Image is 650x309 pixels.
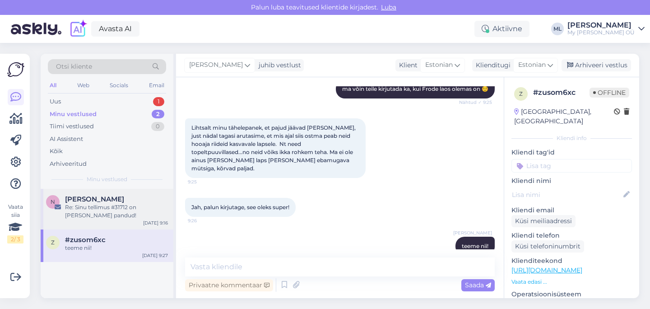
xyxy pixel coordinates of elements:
span: ma võin teile kirjutada ka, kui Frode laos olemas on ☺️ [342,85,488,92]
a: [PERSON_NAME]My [PERSON_NAME] OÜ [567,22,645,36]
span: #zusom6xc [65,236,106,244]
span: teeme nii! [462,243,488,249]
span: [PERSON_NAME] [189,60,243,70]
div: [PERSON_NAME] [567,22,635,29]
span: 9:25 [188,178,222,185]
div: 2 / 3 [7,235,23,243]
span: N [51,198,55,205]
div: Arhiveeritud [50,159,87,169]
span: Nähtud ✓ 9:25 [458,99,492,106]
div: Re: Sinu tellimus #31712 on [PERSON_NAME] pandud! [65,203,168,220]
div: 1 [153,97,164,106]
div: Aktiivne [474,21,529,37]
div: Socials [108,80,130,91]
span: z [519,90,523,97]
div: juhib vestlust [255,61,301,70]
span: Minu vestlused [87,175,127,183]
span: 9:26 [188,217,222,224]
div: Kõik [50,147,63,156]
input: Lisa nimi [512,190,622,200]
p: Kliendi telefon [511,231,632,240]
p: Klienditeekond [511,256,632,266]
p: Kliendi email [511,206,632,215]
div: teeme nii! [65,244,168,252]
div: AI Assistent [50,135,83,144]
a: [URL][DOMAIN_NAME] [511,266,582,274]
div: Privaatne kommentaar [185,279,273,291]
p: Kliendi tag'id [511,148,632,157]
p: Vaata edasi ... [511,278,632,286]
span: Natalia Grinkevitš [65,195,124,203]
div: [DATE] 9:27 [142,252,168,259]
span: Luba [378,3,399,11]
div: Vaata siia [7,203,23,243]
div: Uus [50,97,61,106]
div: Minu vestlused [50,110,97,119]
div: Klienditugi [472,61,511,70]
span: [PERSON_NAME] [453,229,492,236]
div: Tiimi vestlused [50,122,94,131]
div: 0 [151,122,164,131]
div: Küsi meiliaadressi [511,215,576,227]
span: Lihtsalt minu tähelepanek, et pajud jäävad [PERSON_NAME], just nädal tagasi arutasime, et mis aja... [191,124,357,172]
div: [DATE] 9:16 [143,220,168,226]
img: explore-ai [69,19,88,38]
div: ML [551,23,564,35]
div: [GEOGRAPHIC_DATA], [GEOGRAPHIC_DATA] [514,107,614,126]
span: Estonian [425,60,453,70]
div: # zusom6xc [533,87,590,98]
div: My [PERSON_NAME] OÜ [567,29,635,36]
span: Offline [590,88,629,98]
div: Küsi telefoninumbrit [511,240,584,253]
p: Operatsioonisüsteem [511,290,632,299]
input: Lisa tag [511,159,632,173]
div: Web [75,80,91,91]
p: Kliendi nimi [511,176,632,186]
div: 2 [152,110,164,119]
div: Email [147,80,166,91]
img: Askly Logo [7,61,24,78]
div: Kliendi info [511,134,632,142]
div: Arhiveeri vestlus [562,59,631,71]
span: z [51,239,55,246]
span: Jah, palun kirjutage, see oleks super! [191,204,289,211]
div: All [48,80,58,91]
div: Klient [395,61,418,70]
span: Otsi kliente [56,62,92,71]
span: Saada [465,281,491,289]
span: Estonian [518,60,546,70]
a: Avasta AI [91,21,139,37]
